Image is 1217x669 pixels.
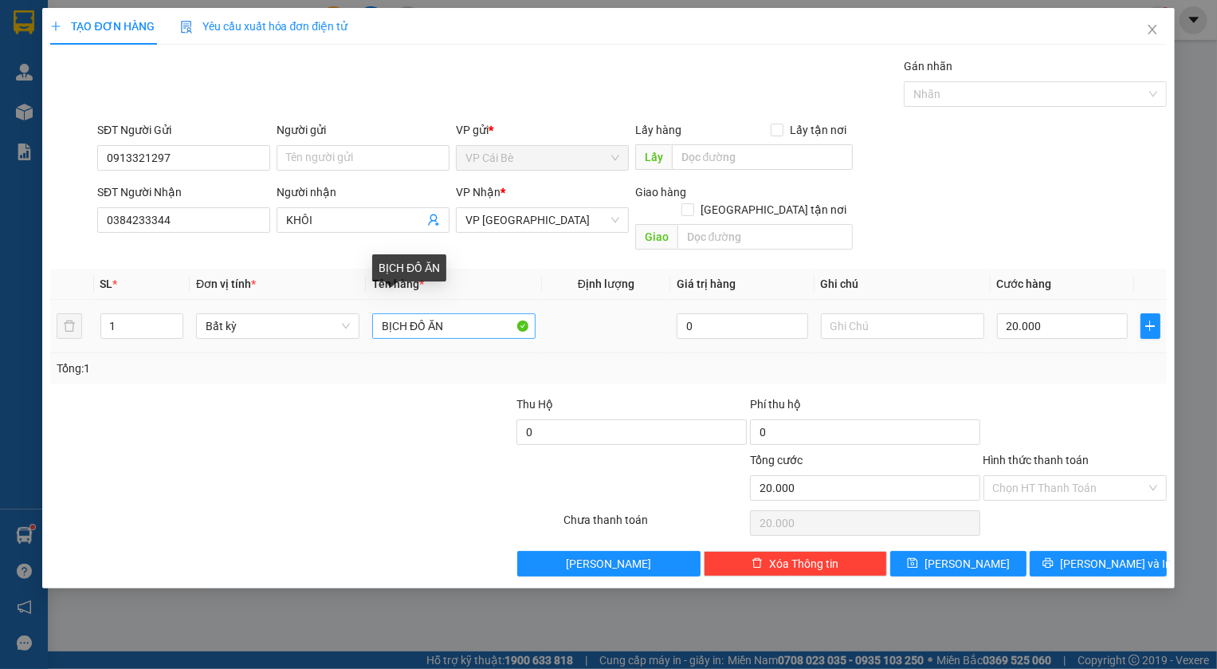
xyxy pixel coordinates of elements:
[635,224,677,250] span: Giao
[465,208,619,232] span: VP Sài Gòn
[983,454,1089,466] label: Hình thức thanh toán
[925,555,1010,573] span: [PERSON_NAME]
[206,314,350,338] span: Bất kỳ
[277,121,450,139] div: Người gửi
[635,186,686,199] span: Giao hàng
[100,277,113,290] span: SL
[372,313,536,339] input: VD: Bàn, Ghế
[97,183,270,201] div: SĐT Người Nhận
[465,146,619,170] span: VP Cái Bè
[1141,320,1159,333] span: plus
[50,20,154,33] span: TẠO ĐƠN HÀNG
[677,277,736,290] span: Giá trị hàng
[677,224,853,250] input: Dọc đường
[180,20,348,33] span: Yêu cầu xuất hóa đơn điện tử
[1146,23,1159,36] span: close
[890,551,1027,577] button: save[PERSON_NAME]
[97,121,270,139] div: SĐT Người Gửi
[57,313,82,339] button: delete
[783,121,853,139] span: Lấy tận nơi
[904,60,952,73] label: Gán nhãn
[769,555,838,573] span: Xóa Thông tin
[750,454,803,466] span: Tổng cước
[566,555,651,573] span: [PERSON_NAME]
[1130,8,1175,53] button: Close
[997,277,1052,290] span: Cước hàng
[821,313,984,339] input: Ghi Chú
[456,121,629,139] div: VP gửi
[752,557,763,570] span: delete
[562,511,748,539] div: Chưa thanh toán
[277,183,450,201] div: Người nhận
[578,277,634,290] span: Định lượng
[750,395,980,419] div: Phí thu hộ
[1042,557,1054,570] span: printer
[456,186,501,199] span: VP Nhận
[635,144,672,170] span: Lấy
[635,124,681,136] span: Lấy hàng
[704,551,887,577] button: deleteXóa Thông tin
[57,360,470,377] div: Tổng: 1
[677,313,808,339] input: 0
[427,214,440,226] span: user-add
[517,551,701,577] button: [PERSON_NAME]
[694,201,853,218] span: [GEOGRAPHIC_DATA] tận nơi
[372,254,446,281] div: BỊCH ĐỒ ĂN
[1140,313,1160,339] button: plus
[672,144,853,170] input: Dọc đường
[907,557,918,570] span: save
[196,277,256,290] span: Đơn vị tính
[1060,555,1172,573] span: [PERSON_NAME] và In
[516,398,553,411] span: Thu Hộ
[50,21,61,32] span: plus
[815,269,991,300] th: Ghi chú
[1030,551,1167,577] button: printer[PERSON_NAME] và In
[180,21,193,33] img: icon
